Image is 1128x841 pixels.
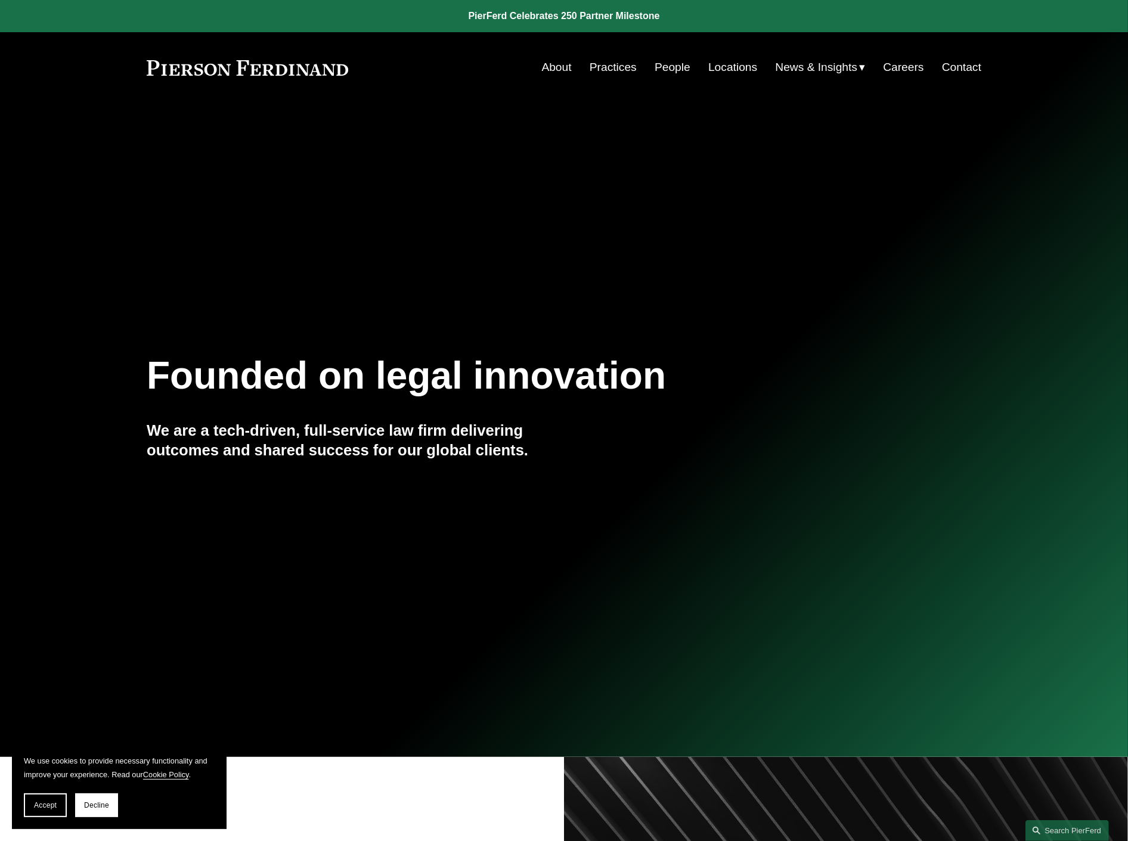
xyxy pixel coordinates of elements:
[1025,820,1109,841] a: Search this site
[34,801,57,809] span: Accept
[655,56,690,79] a: People
[708,56,757,79] a: Locations
[24,793,67,817] button: Accept
[776,56,866,79] a: folder dropdown
[24,754,215,781] p: We use cookies to provide necessary functionality and improve your experience. Read our .
[541,56,571,79] a: About
[883,56,924,79] a: Careers
[776,57,858,78] span: News & Insights
[147,421,564,460] h4: We are a tech-driven, full-service law firm delivering outcomes and shared success for our global...
[590,56,637,79] a: Practices
[147,354,842,398] h1: Founded on legal innovation
[75,793,118,817] button: Decline
[143,770,189,779] a: Cookie Policy
[12,742,227,829] section: Cookie banner
[942,56,981,79] a: Contact
[84,801,109,809] span: Decline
